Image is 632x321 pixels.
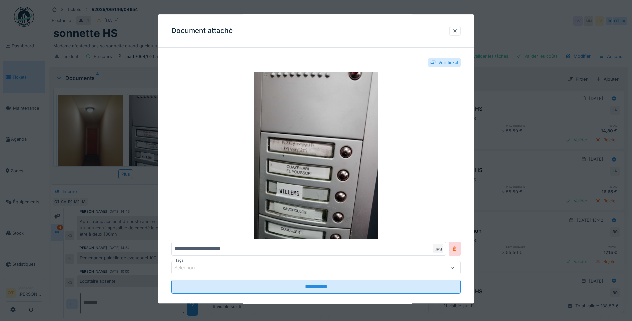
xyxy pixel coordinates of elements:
[433,244,443,253] div: .jpg
[438,59,458,66] div: Voir ticket
[171,72,461,239] img: 43c0df89-ccde-4617-b34f-bc3bdac2fb84-IMG_20250827_095621_948.jpg
[174,258,185,263] label: Tags
[171,27,233,35] h3: Document attaché
[174,264,204,272] div: Sélection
